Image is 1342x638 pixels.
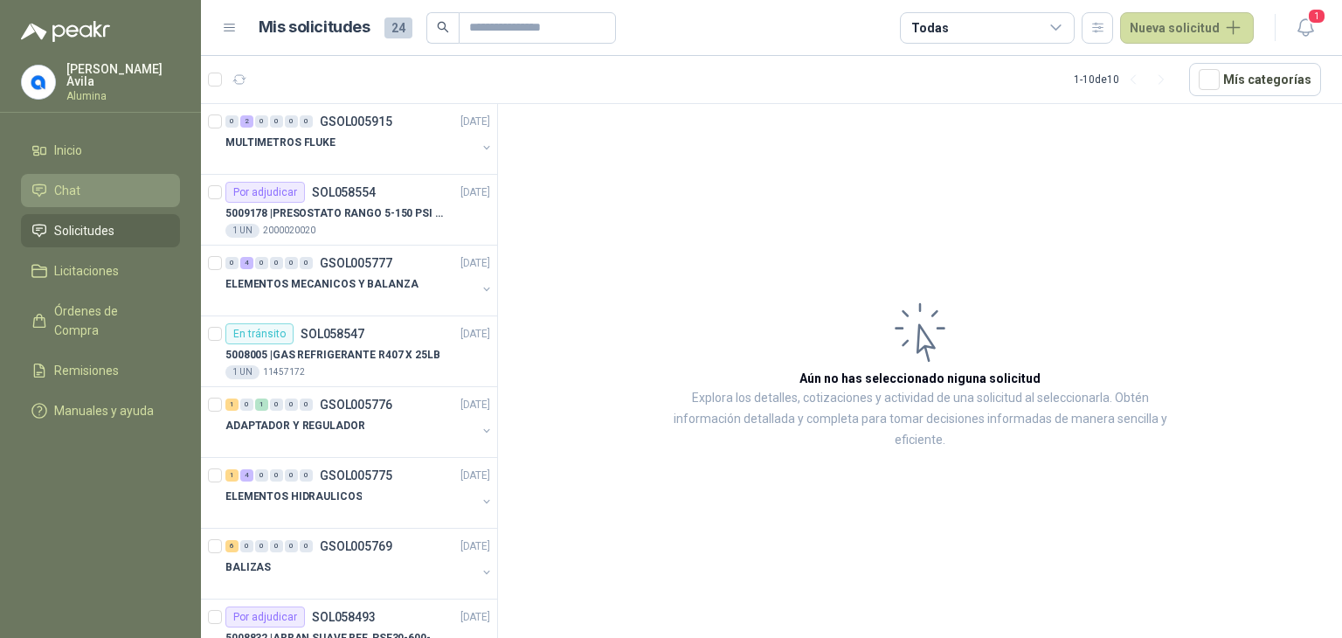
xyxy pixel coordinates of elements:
[460,397,490,413] p: [DATE]
[225,540,239,552] div: 6
[1189,63,1321,96] button: Mís categorías
[437,21,449,33] span: search
[21,354,180,387] a: Remisiones
[225,465,494,521] a: 1 4 0 0 0 0 GSOL005775[DATE] ELEMENTOS HIDRAULICOS
[300,257,313,269] div: 0
[673,388,1167,451] p: Explora los detalles, cotizaciones y actividad de una solicitud al seleccionarla. Obtén informaci...
[263,365,305,379] p: 11457172
[225,399,239,411] div: 1
[201,175,497,246] a: Por adjudicarSOL058554[DATE] 5009178 |PRESOSTATO RANGO 5-150 PSI REF.L91B-10501 UN2000020020
[1307,8,1326,24] span: 1
[460,326,490,343] p: [DATE]
[270,399,283,411] div: 0
[225,347,440,364] p: 5008005 | GAS REFRIGERANTE R407 X 25LB
[225,469,239,482] div: 1
[460,114,490,130] p: [DATE]
[1074,66,1175,94] div: 1 - 10 de 10
[225,115,239,128] div: 0
[320,257,392,269] p: GSOL005777
[255,257,268,269] div: 0
[1290,12,1321,44] button: 1
[225,365,259,379] div: 1 UN
[21,174,180,207] a: Chat
[54,261,119,281] span: Licitaciones
[270,469,283,482] div: 0
[54,181,80,200] span: Chat
[255,399,268,411] div: 1
[312,186,376,198] p: SOL058554
[240,257,253,269] div: 4
[320,399,392,411] p: GSOL005776
[225,489,362,505] p: ELEMENTOS HIDRAULICOS
[460,538,490,555] p: [DATE]
[225,394,494,450] a: 1 0 1 0 0 0 GSOL005776[DATE] ADAPTADOR Y REGULADOR
[384,17,412,38] span: 24
[460,184,490,201] p: [DATE]
[21,254,180,288] a: Licitaciones
[225,536,494,592] a: 6 0 0 0 0 0 GSOL005769[DATE] BALIZAS
[66,63,180,87] p: [PERSON_NAME] Avila
[66,91,180,101] p: Alumina
[54,221,114,240] span: Solicitudes
[312,611,376,623] p: SOL058493
[225,224,259,238] div: 1 UN
[225,559,271,576] p: BALIZAS
[225,135,335,151] p: MULTIMETROS FLUKE
[300,115,313,128] div: 0
[21,134,180,167] a: Inicio
[1120,12,1254,44] button: Nueva solicitud
[460,255,490,272] p: [DATE]
[799,369,1041,388] h3: Aún no has seleccionado niguna solicitud
[320,469,392,482] p: GSOL005775
[225,323,294,344] div: En tránsito
[225,253,494,309] a: 0 4 0 0 0 0 GSOL005777[DATE] ELEMENTOS MECANICOS Y BALANZA
[54,141,82,160] span: Inicio
[301,328,364,340] p: SOL058547
[225,257,239,269] div: 0
[270,257,283,269] div: 0
[225,111,494,167] a: 0 2 0 0 0 0 GSOL005915[DATE] MULTIMETROS FLUKE
[201,316,497,387] a: En tránsitoSOL058547[DATE] 5008005 |GAS REFRIGERANTE R407 X 25LB1 UN11457172
[54,302,163,340] span: Órdenes de Compra
[21,295,180,347] a: Órdenes de Compra
[225,276,419,293] p: ELEMENTOS MECANICOS Y BALANZA
[285,469,298,482] div: 0
[21,394,180,427] a: Manuales y ayuda
[240,469,253,482] div: 4
[270,540,283,552] div: 0
[225,607,305,628] div: Por adjudicar
[255,469,268,482] div: 0
[54,401,154,420] span: Manuales y ayuda
[285,115,298,128] div: 0
[240,540,253,552] div: 0
[225,205,443,222] p: 5009178 | PRESOSTATO RANGO 5-150 PSI REF.L91B-1050
[285,257,298,269] div: 0
[225,418,364,434] p: ADAPTADOR Y REGULADOR
[300,540,313,552] div: 0
[460,468,490,484] p: [DATE]
[300,399,313,411] div: 0
[21,214,180,247] a: Solicitudes
[285,540,298,552] div: 0
[240,115,253,128] div: 2
[270,115,283,128] div: 0
[54,361,119,380] span: Remisiones
[300,469,313,482] div: 0
[259,15,370,40] h1: Mis solicitudes
[22,66,55,99] img: Company Logo
[263,224,315,238] p: 2000020020
[460,609,490,626] p: [DATE]
[320,115,392,128] p: GSOL005915
[911,18,948,38] div: Todas
[21,21,110,42] img: Logo peakr
[225,182,305,203] div: Por adjudicar
[255,115,268,128] div: 0
[320,540,392,552] p: GSOL005769
[255,540,268,552] div: 0
[285,399,298,411] div: 0
[240,399,253,411] div: 0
